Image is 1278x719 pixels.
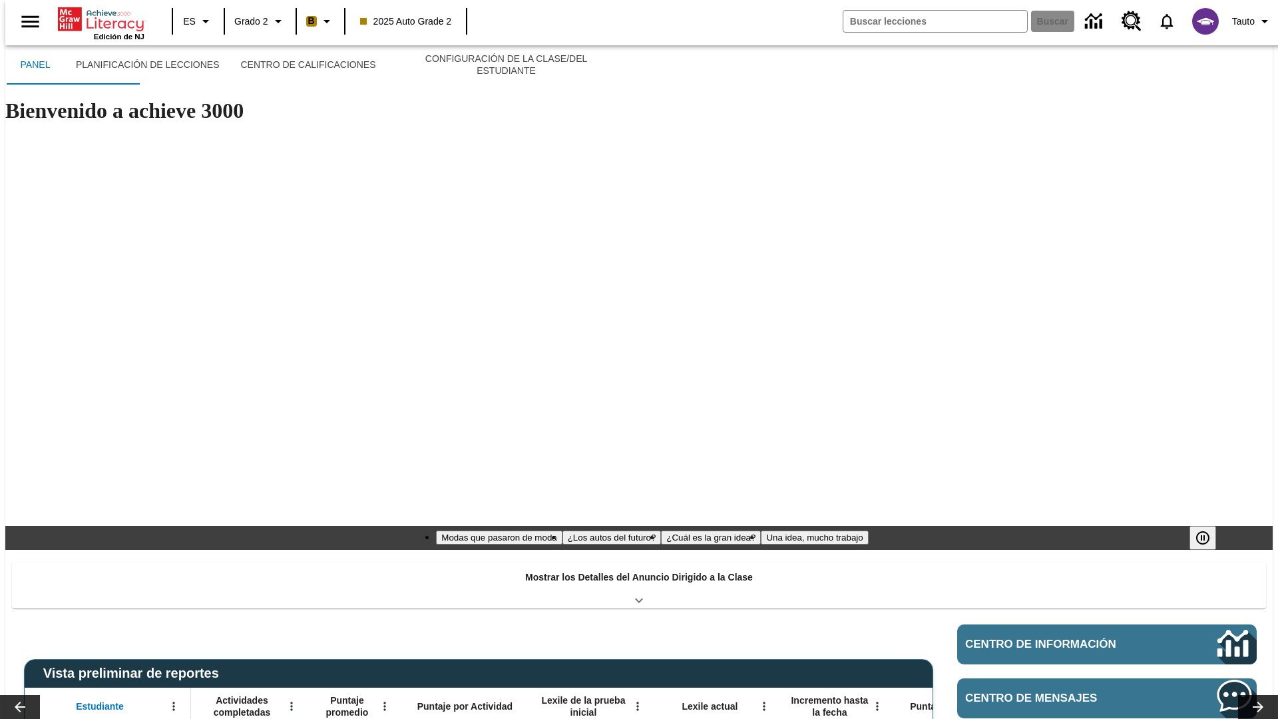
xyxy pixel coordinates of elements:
[315,694,379,718] span: Puntaje promedio
[1189,526,1216,550] button: Pausar
[417,700,513,712] span: Puntaje por Actividad
[910,700,1012,712] span: Puntaje Lexile por mes
[76,700,124,712] span: Estudiante
[1192,8,1219,35] img: avatar image
[867,696,887,716] button: Abrir menú
[1114,3,1150,39] a: Centro de recursos, Se abrirá en una pestaña nueva.
[5,99,1273,123] h1: Bienvenido a achieve 3000
[1184,4,1227,39] button: Escoja un nuevo avatar
[957,678,1257,718] a: Centro de mensajes
[301,9,340,33] button: Boost El color de la clase es anaranjado claro. Cambiar el color de la clase.
[1077,3,1114,40] a: Centro de información
[525,571,753,585] p: Mostrar los Detalles del Anuncio Dirigido a la Clase
[1232,15,1255,29] span: Tauto
[957,624,1257,664] a: Centro de información
[682,700,738,712] span: Lexile actual
[5,45,626,85] div: Subbarra de navegación
[397,53,616,77] span: Configuración de la clase/del estudiante
[241,59,376,71] span: Centro de calificaciones
[234,15,268,29] span: Grado 2
[387,45,626,85] button: Configuración de la clase/del estudiante
[5,45,65,85] button: Panel
[1227,9,1278,33] button: Perfil/Configuración
[76,59,220,71] span: Planificación de lecciones
[534,694,632,718] span: Lexile de la prueba inicial
[661,531,761,545] button: Diapositiva 3 ¿Cuál es la gran idea?
[562,531,662,545] button: Diapositiva 2 ¿Los autos del futuro?
[843,11,1027,32] input: Buscar campo
[11,2,50,41] button: Abrir el menú lateral
[230,45,387,85] button: Centro de calificaciones
[58,5,144,41] div: Portada
[787,694,871,718] span: Incremento hasta la fecha
[282,696,302,716] button: Abrir menú
[21,59,51,71] span: Panel
[43,666,226,681] span: Vista preliminar de reportes
[436,531,562,545] button: Diapositiva 1 Modas que pasaron de moda
[1150,4,1184,39] a: Notificaciones
[164,696,184,716] button: Abrir menú
[965,638,1141,651] span: Centro de información
[375,696,395,716] button: Abrir menú
[754,696,774,716] button: Abrir menú
[1189,526,1229,550] div: Pausar
[761,531,868,545] button: Diapositiva 4 Una idea, mucho trabajo
[229,9,292,33] button: Grado: Grado 2, Elige un grado
[5,45,1273,85] div: Subbarra de navegación
[628,696,648,716] button: Abrir menú
[965,692,1146,705] span: Centro de mensajes
[198,694,286,718] span: Actividades completadas
[308,13,315,29] span: B
[360,15,452,29] span: 2025 Auto Grade 2
[177,9,220,33] button: Lenguaje: ES, Selecciona un idioma
[94,33,144,41] span: Edición de NJ
[58,6,144,33] a: Portada
[183,15,196,29] span: ES
[12,563,1266,608] div: Mostrar los Detalles del Anuncio Dirigido a la Clase
[65,45,230,85] button: Planificación de lecciones
[1238,695,1278,719] button: Carrusel de lecciones, seguir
